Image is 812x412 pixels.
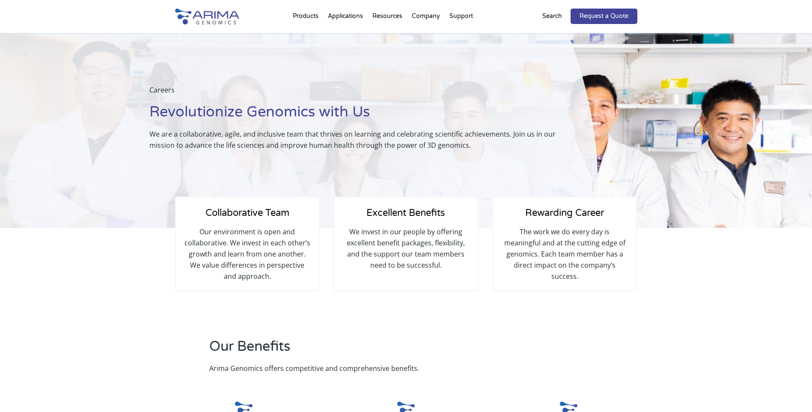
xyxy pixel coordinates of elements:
[343,226,469,271] p: We invest in our people by offering excellent benefit packages, flexibility, and the support our ...
[149,84,577,102] p: Careers
[209,337,515,363] h2: Our Benefits
[366,207,445,218] span: Excellent Benefits
[502,226,628,282] p: The work we do every day is meaningful and at the cutting edge of genomics. Each team member has ...
[209,363,515,374] p: Arima Genomics offers competitive and comprehensive benefits.
[525,207,604,218] span: Rewarding Career
[175,9,239,24] img: Arima-Genomics-logo
[542,11,562,22] p: Search
[205,207,289,218] span: Collaborative Team
[149,128,577,151] p: We are a collaborative, agile, and inclusive team that thrives on learning and celebrating scient...
[184,226,310,282] p: Our environment is open and collaborative. We invest in each other’s growth and learn from one an...
[149,102,577,128] h1: Revolutionize Genomics with Us
[571,9,637,24] a: Request a Quote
